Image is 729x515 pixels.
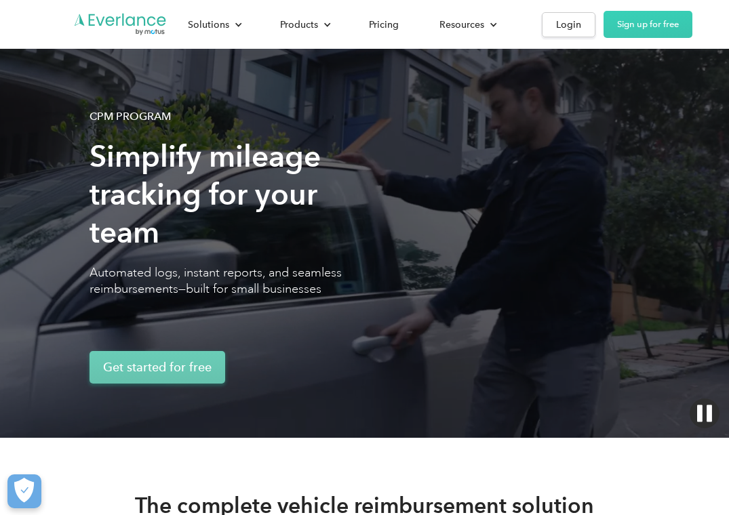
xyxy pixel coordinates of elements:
div: CPM Program [90,108,171,125]
a: Go to homepage [73,12,168,37]
div: Pricing [369,16,399,33]
button: Cookies Settings [7,474,41,508]
div: Solutions [188,16,229,33]
div: Solutions [174,13,253,37]
div: Products [267,13,342,37]
div: Products [280,16,318,33]
a: Pricing [355,13,412,37]
a: Get started for free [90,351,225,384]
p: Automated logs, instant reports, and seamless reimbursements—built for small businesses [90,264,374,297]
div: Login [556,16,581,33]
div: Resources [439,16,484,33]
a: Sign up for free [604,11,692,38]
img: Pause video [690,398,720,428]
a: Login [542,12,595,37]
h1: Simplify mileage tracking for your team [90,138,374,251]
div: Resources [426,13,508,37]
